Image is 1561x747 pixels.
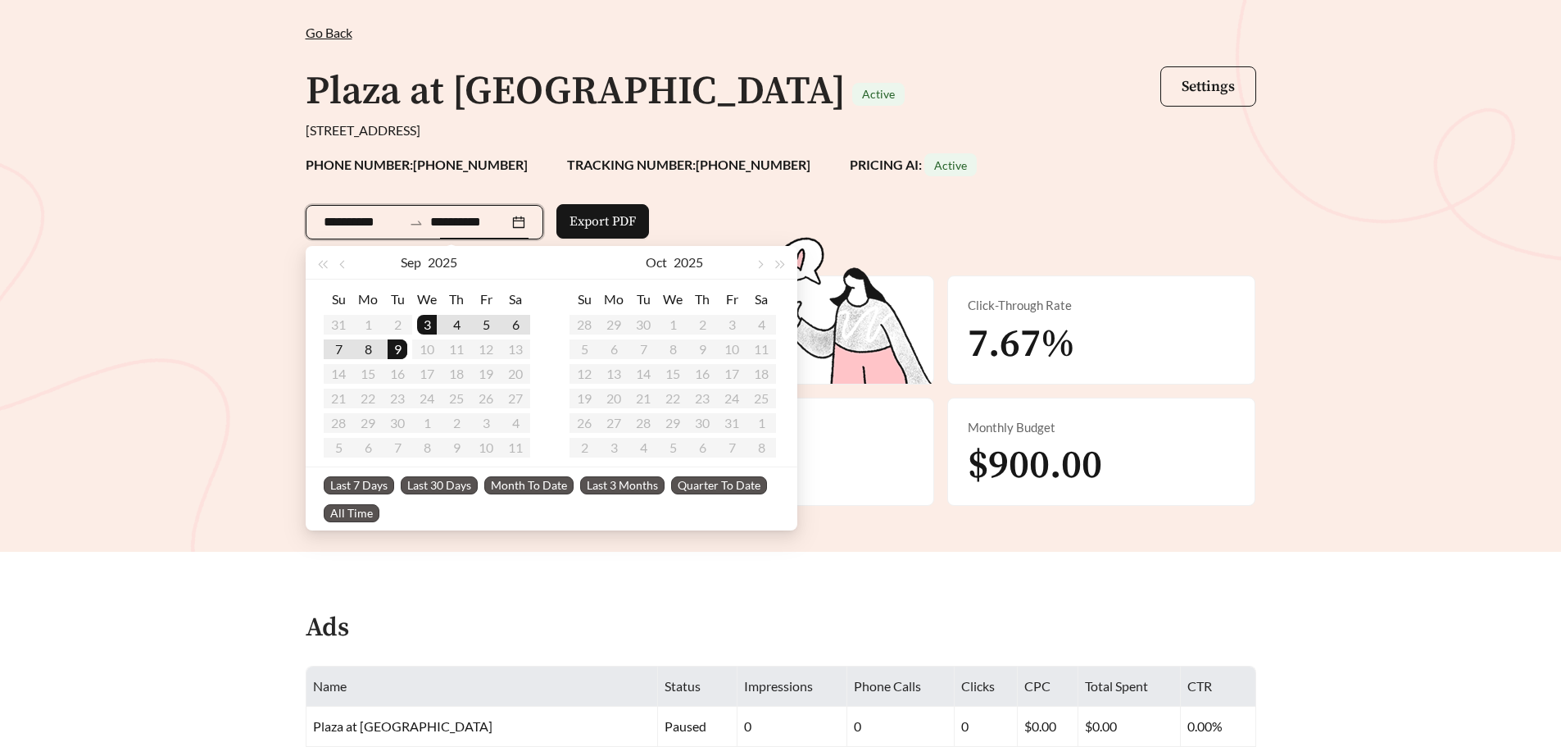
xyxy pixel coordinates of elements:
[306,25,352,40] span: Go Back
[358,339,378,359] div: 8
[847,707,955,747] td: 0
[737,707,847,747] td: 0
[306,157,528,172] strong: PHONE NUMBER: [PHONE_NUMBER]
[674,246,703,279] button: 2025
[934,158,967,172] span: Active
[383,286,412,312] th: Tu
[442,312,471,337] td: 2025-09-04
[383,337,412,362] td: 2025-09-09
[447,315,466,335] div: 4
[628,286,658,312] th: Tu
[1024,678,1050,694] span: CPC
[847,667,955,707] th: Phone Calls
[401,476,478,494] span: Last 30 Days
[717,286,746,312] th: Fr
[484,476,574,494] span: Month To Date
[417,315,437,335] div: 3
[353,337,383,362] td: 2025-09-08
[501,286,530,312] th: Sa
[1078,667,1181,707] th: Total Spent
[665,718,706,734] span: paused
[1181,707,1256,747] td: 0.00%
[324,476,394,494] span: Last 7 Days
[329,339,348,359] div: 7
[1078,707,1181,747] td: $0.00
[955,707,1018,747] td: 0
[569,212,636,231] span: Export PDF
[567,157,810,172] strong: TRACKING NUMBER: [PHONE_NUMBER]
[1187,678,1212,694] span: CTR
[506,315,525,335] div: 6
[968,441,1102,490] span: $900.00
[599,286,628,312] th: Mo
[306,614,349,643] h4: Ads
[306,67,846,116] h1: Plaza at [GEOGRAPHIC_DATA]
[401,246,421,279] button: Sep
[658,667,737,707] th: Status
[409,216,424,230] span: swap-right
[442,286,471,312] th: Th
[850,157,977,172] strong: PRICING AI:
[501,312,530,337] td: 2025-09-06
[556,204,649,239] button: Export PDF
[968,418,1235,437] div: Monthly Budget
[646,246,667,279] button: Oct
[476,315,496,335] div: 5
[471,312,501,337] td: 2025-09-05
[1182,77,1235,96] span: Settings
[955,667,1018,707] th: Clicks
[746,286,776,312] th: Sa
[1018,707,1078,747] td: $0.00
[671,476,767,494] span: Quarter To Date
[313,718,492,734] span: Plaza at [GEOGRAPHIC_DATA]
[409,215,424,230] span: to
[687,286,717,312] th: Th
[306,667,659,707] th: Name
[353,286,383,312] th: Mo
[862,87,895,101] span: Active
[968,320,1075,369] span: 7.67%
[737,667,847,707] th: Impressions
[968,296,1235,315] div: Click-Through Rate
[428,246,457,279] button: 2025
[658,286,687,312] th: We
[471,286,501,312] th: Fr
[388,339,407,359] div: 9
[412,312,442,337] td: 2025-09-03
[569,286,599,312] th: Su
[412,286,442,312] th: We
[1160,66,1256,107] button: Settings
[580,476,665,494] span: Last 3 Months
[306,121,1256,140] div: [STREET_ADDRESS]
[324,504,379,522] span: All Time
[324,337,353,362] td: 2025-09-07
[324,286,353,312] th: Su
